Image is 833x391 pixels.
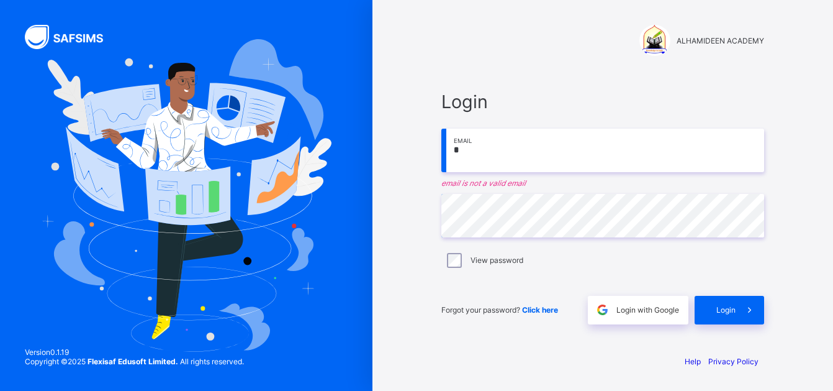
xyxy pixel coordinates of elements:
span: ALHAMIDEEN ACADEMY [677,36,764,45]
a: Privacy Policy [708,357,759,366]
span: Version 0.1.19 [25,347,244,357]
span: Forgot your password? [441,305,558,315]
strong: Flexisaf Edusoft Limited. [88,357,178,366]
a: Click here [522,305,558,315]
span: Login [441,91,764,113]
img: Hero Image [41,39,331,352]
em: email is not a valid email [441,178,764,188]
img: SAFSIMS Logo [25,25,118,49]
span: Login [716,305,736,315]
a: Help [685,357,701,366]
img: google.396cfc9801f0270233282035f929180a.svg [595,303,610,317]
label: View password [471,255,523,265]
span: Login with Google [616,305,679,315]
span: Copyright © 2025 All rights reserved. [25,357,244,366]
